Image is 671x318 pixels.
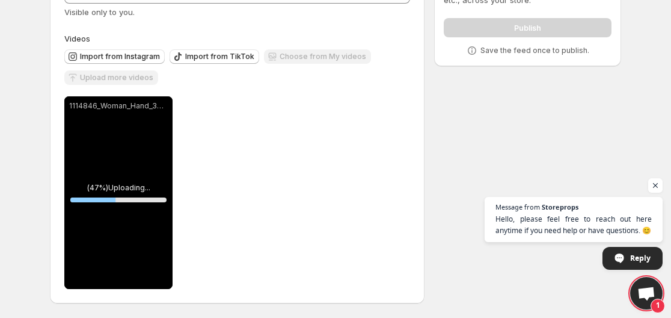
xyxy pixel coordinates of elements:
[495,213,652,236] span: Hello, please feel free to reach out here anytime if you need help or have questions. 😊
[64,34,90,43] span: Videos
[64,7,135,17] span: Visible only to you.
[630,277,663,310] a: Open chat
[480,46,589,55] p: Save the feed once to publish.
[495,204,540,210] span: Message from
[542,204,578,210] span: Storeprops
[69,101,168,111] p: 1114846_Woman_Hand_3840x2160.mp4
[64,49,165,64] button: Import from Instagram
[651,299,665,313] span: 1
[170,49,259,64] button: Import from TikTok
[630,248,651,269] span: Reply
[80,52,160,61] span: Import from Instagram
[185,52,254,61] span: Import from TikTok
